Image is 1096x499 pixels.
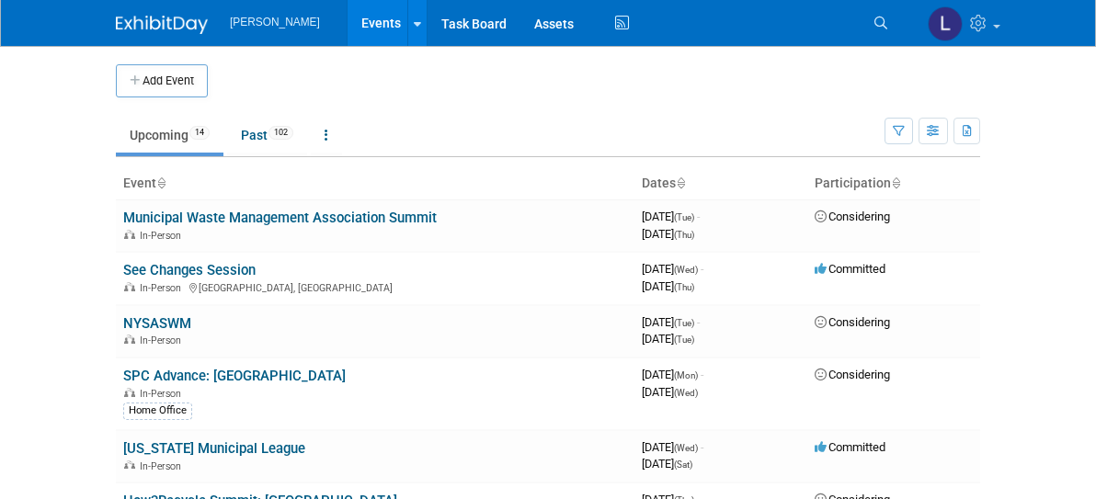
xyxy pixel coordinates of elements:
a: [US_STATE] Municipal League [123,440,305,457]
span: In-Person [140,230,187,242]
th: Dates [634,168,807,199]
span: (Wed) [674,265,698,275]
button: Add Event [116,64,208,97]
span: - [697,210,700,223]
span: In-Person [140,388,187,400]
span: - [701,262,703,276]
span: - [697,315,700,329]
span: [DATE] [642,457,692,471]
span: Considering [815,315,890,329]
span: [DATE] [642,279,694,293]
span: [PERSON_NAME] [230,16,320,28]
a: NYSASWM [123,315,191,332]
img: In-Person Event [124,335,135,344]
span: (Tue) [674,335,694,345]
a: SPC Advance: [GEOGRAPHIC_DATA] [123,368,346,384]
span: - [701,440,703,454]
img: In-Person Event [124,230,135,239]
a: See Changes Session [123,262,256,278]
span: [DATE] [642,262,703,276]
a: Upcoming14 [116,118,223,153]
span: [DATE] [642,440,703,454]
span: Considering [815,210,890,223]
a: Sort by Participation Type [891,176,900,190]
span: [DATE] [642,227,694,241]
th: Event [116,168,634,199]
a: Sort by Event Name [156,176,166,190]
span: 14 [189,126,210,140]
span: (Mon) [674,370,698,380]
span: In-Person [140,335,187,346]
span: (Thu) [674,282,694,292]
span: Committed [815,262,885,276]
img: Lauren Adams [928,6,963,41]
a: Sort by Start Date [676,176,685,190]
span: (Tue) [674,318,694,328]
span: [DATE] [642,385,698,399]
span: (Wed) [674,443,698,453]
span: In-Person [140,282,187,294]
span: [DATE] [642,332,694,346]
span: - [701,368,703,381]
span: In-Person [140,460,187,472]
span: (Wed) [674,388,698,398]
a: Municipal Waste Management Association Summit [123,210,437,226]
div: Home Office [123,403,192,419]
span: (Tue) [674,212,694,222]
span: Committed [815,440,885,454]
span: Considering [815,368,890,381]
span: [DATE] [642,315,700,329]
div: [GEOGRAPHIC_DATA], [GEOGRAPHIC_DATA] [123,279,627,294]
img: In-Person Event [124,460,135,470]
span: [DATE] [642,368,703,381]
img: In-Person Event [124,388,135,397]
span: (Sat) [674,459,692,470]
span: 102 [268,126,293,140]
span: [DATE] [642,210,700,223]
img: ExhibitDay [116,16,208,34]
th: Participation [807,168,980,199]
span: (Thu) [674,230,694,240]
img: In-Person Event [124,282,135,291]
a: Past102 [227,118,307,153]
